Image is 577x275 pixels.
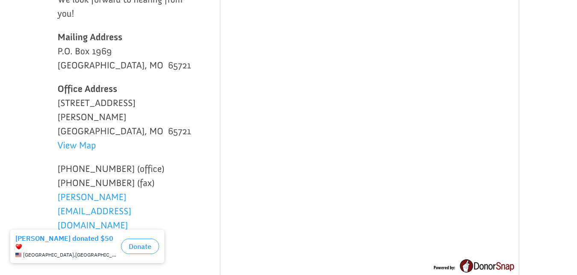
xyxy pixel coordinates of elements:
a: [PERSON_NAME][EMAIL_ADDRESS][DOMAIN_NAME] [58,191,132,235]
div: [PERSON_NAME] donated $50 [15,9,118,26]
img: US.png [15,27,21,33]
strong: Office Address [58,83,117,95]
img: emoji heart [15,18,22,25]
img: Online Forms Powered by DonorSnap [431,258,517,274]
strong: Mailing Address [58,31,123,43]
button: Donate [121,13,159,29]
span: [GEOGRAPHIC_DATA] , [GEOGRAPHIC_DATA] [23,27,118,33]
p: [PHONE_NUMBER] (office) [PHONE_NUMBER] (fax) [58,162,195,232]
p: [STREET_ADDRESS][PERSON_NAME] [GEOGRAPHIC_DATA], MO 65721 [58,82,195,162]
a: View Map [58,139,96,155]
p: P.O. Box 1969 [GEOGRAPHIC_DATA], MO 65721 [58,30,195,82]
